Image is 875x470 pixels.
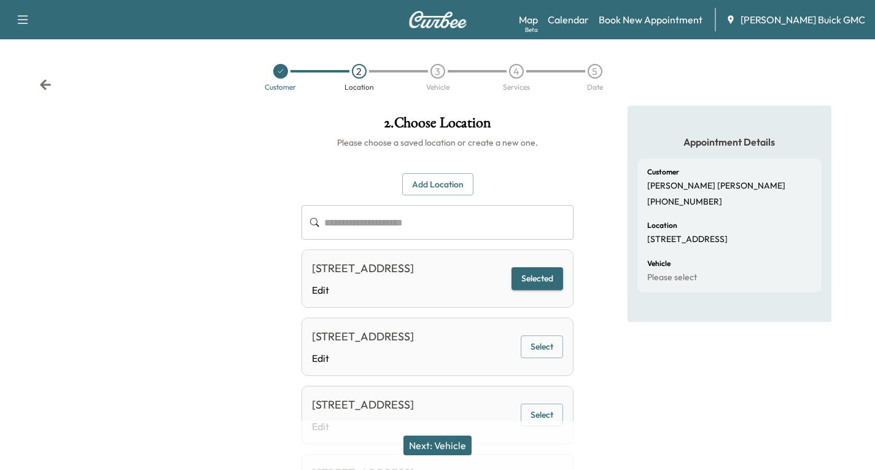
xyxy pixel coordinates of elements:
[352,64,367,79] div: 2
[430,64,445,79] div: 3
[312,396,414,413] div: [STREET_ADDRESS]
[647,181,785,192] p: [PERSON_NAME] [PERSON_NAME]
[519,12,538,27] a: MapBeta
[588,64,602,79] div: 5
[503,84,530,91] div: Services
[741,12,865,27] span: [PERSON_NAME] Buick GMC
[402,173,473,196] button: Add Location
[301,136,574,149] h6: Please choose a saved location or create a new one.
[521,404,563,426] button: Select
[647,168,679,176] h6: Customer
[426,84,449,91] div: Vehicle
[509,64,524,79] div: 4
[312,328,414,345] div: [STREET_ADDRESS]
[647,272,697,283] p: Please select
[265,84,296,91] div: Customer
[511,267,563,290] button: Selected
[548,12,589,27] a: Calendar
[301,116,574,136] h1: 2 . Choose Location
[344,84,374,91] div: Location
[647,260,671,267] h6: Vehicle
[312,260,414,277] div: [STREET_ADDRESS]
[408,11,467,28] img: Curbee Logo
[521,335,563,358] button: Select
[647,234,728,245] p: [STREET_ADDRESS]
[647,197,722,208] p: [PHONE_NUMBER]
[312,283,414,297] a: Edit
[599,12,702,27] a: Book New Appointment
[647,222,677,229] h6: Location
[312,351,414,366] a: Edit
[312,419,414,434] a: Edit
[525,25,538,34] div: Beta
[637,135,822,149] h5: Appointment Details
[403,436,472,455] button: Next: Vehicle
[587,84,603,91] div: Date
[39,79,52,91] div: Back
